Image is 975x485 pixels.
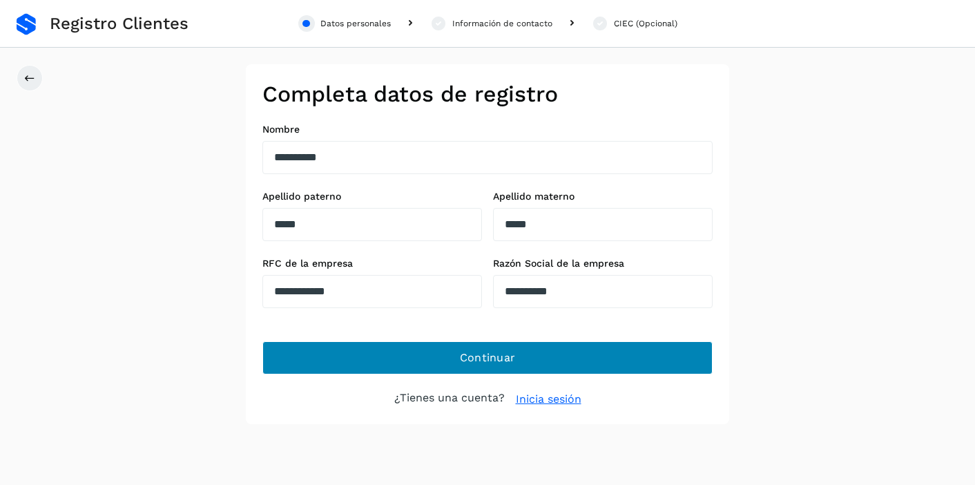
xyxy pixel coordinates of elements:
[516,391,581,408] a: Inicia sesión
[50,14,189,34] span: Registro Clientes
[493,258,713,269] label: Razón Social de la empresa
[262,258,482,269] label: RFC de la empresa
[452,17,552,30] div: Información de contacto
[262,124,713,135] label: Nombre
[262,191,482,202] label: Apellido paterno
[493,191,713,202] label: Apellido materno
[320,17,391,30] div: Datos personales
[614,17,677,30] div: CIEC (Opcional)
[394,391,505,408] p: ¿Tienes una cuenta?
[460,350,516,365] span: Continuar
[262,81,713,107] h2: Completa datos de registro
[262,341,713,374] button: Continuar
